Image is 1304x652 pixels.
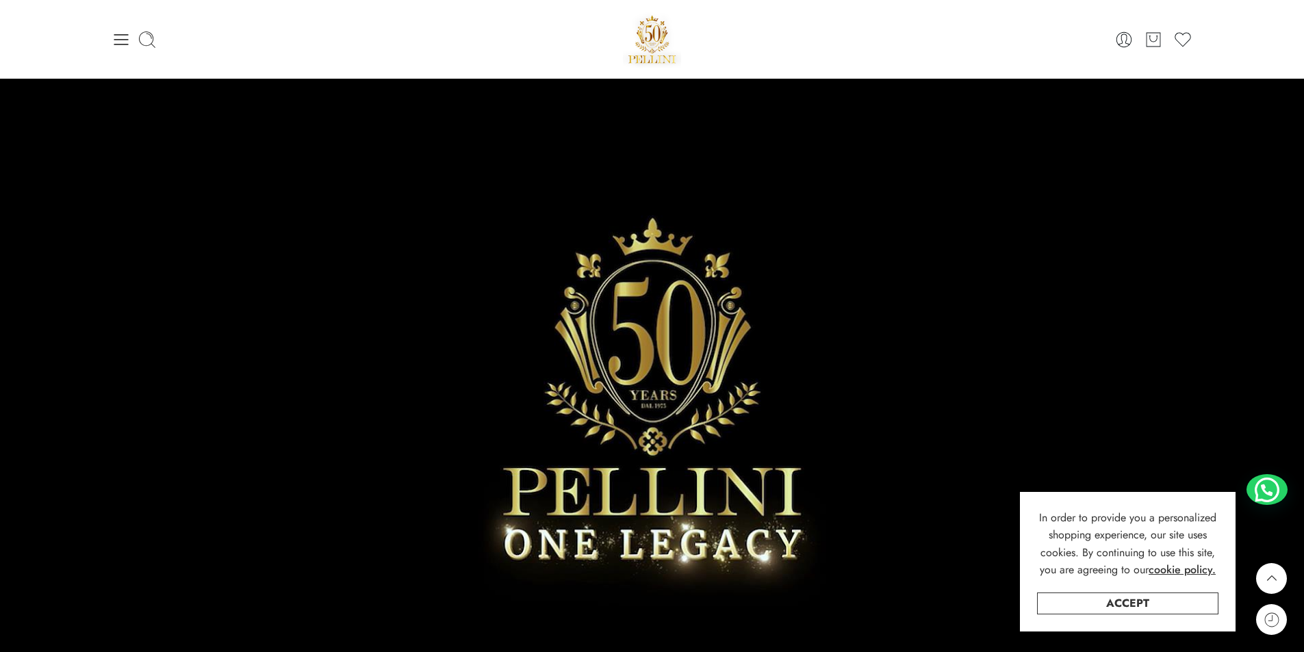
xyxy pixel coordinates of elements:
a: cookie policy. [1149,561,1216,579]
a: Login / Register [1114,30,1134,49]
a: Accept [1037,592,1218,614]
a: Wishlist [1173,30,1192,49]
a: Cart [1144,30,1163,49]
span: In order to provide you a personalized shopping experience, our site uses cookies. By continuing ... [1039,510,1216,578]
a: Pellini - [623,10,682,68]
img: Pellini [623,10,682,68]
